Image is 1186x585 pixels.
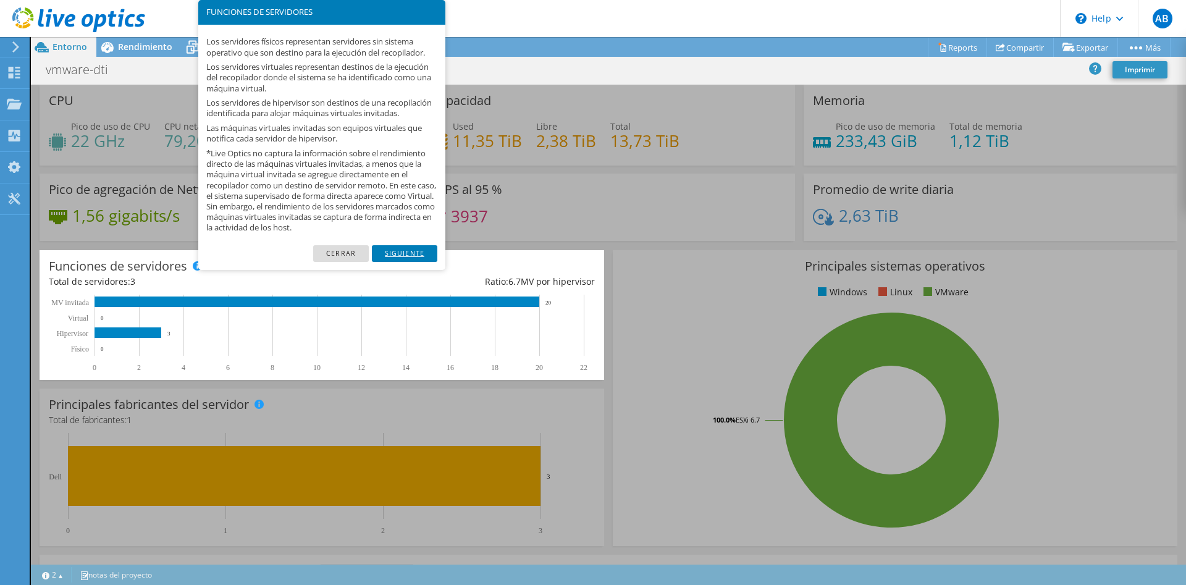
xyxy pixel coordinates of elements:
[313,245,369,261] a: Cerrar
[1153,9,1172,28] span: AB
[1053,38,1118,57] a: Exportar
[1117,38,1171,57] a: Más
[206,123,437,144] p: Las máquinas virtuales invitadas son equipos virtuales que notifica cada servidor de hipervisor.
[118,41,172,53] span: Rendimiento
[33,567,72,583] a: 2
[1112,61,1167,78] a: Imprimir
[206,62,437,93] p: Los servidores virtuales representan destinos de la ejecución del recopilador donde el sistema se...
[40,63,127,77] h1: vmware-dti
[928,38,987,57] a: Reports
[206,8,437,16] h3: FUNCIONES DE SERVIDORES
[71,567,161,583] a: notas del proyecto
[206,98,437,119] p: Los servidores de hipervisor son destinos de una recopilación identificada para alojar máquinas v...
[372,245,437,261] a: Siguiente
[53,41,87,53] span: Entorno
[1075,13,1087,24] svg: \n
[986,38,1054,57] a: Compartir
[206,36,437,57] p: Los servidores físicos representan servidores sin sistema operativo que son destino para la ejecu...
[206,148,437,233] p: *Live Optics no captura la información sobre el rendimiento directo de las máquinas virtuales inv...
